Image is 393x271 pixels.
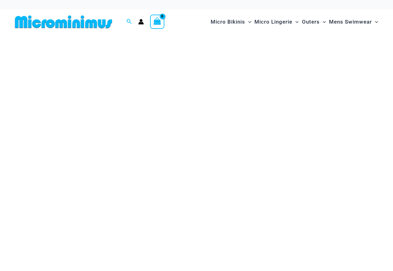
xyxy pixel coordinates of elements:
a: Micro LingerieMenu ToggleMenu Toggle [253,12,300,31]
span: Mens Swimwear [329,14,372,30]
span: Menu Toggle [292,14,299,30]
a: Account icon link [138,19,144,25]
span: Micro Bikinis [211,14,245,30]
a: View Shopping Cart, empty [150,15,164,29]
span: Menu Toggle [320,14,326,30]
a: Mens SwimwearMenu ToggleMenu Toggle [327,12,380,31]
a: OutersMenu ToggleMenu Toggle [300,12,327,31]
a: Micro BikinisMenu ToggleMenu Toggle [209,12,253,31]
span: Micro Lingerie [254,14,292,30]
span: Menu Toggle [245,14,251,30]
nav: Site Navigation [208,11,381,32]
span: Outers [302,14,320,30]
a: Search icon link [126,18,132,26]
span: Menu Toggle [372,14,378,30]
img: MM SHOP LOGO FLAT [12,15,115,29]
